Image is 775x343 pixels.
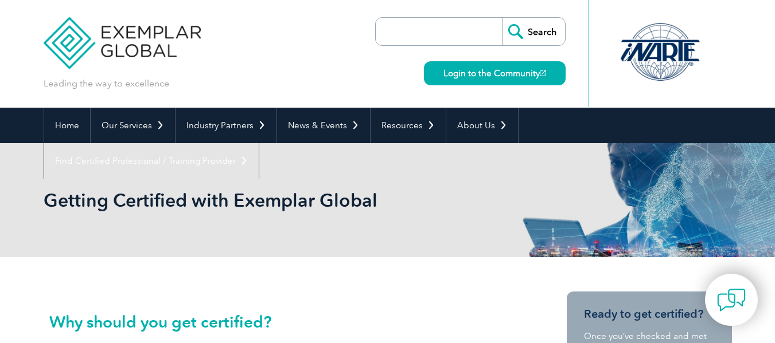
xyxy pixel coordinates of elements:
[502,18,565,45] input: Search
[44,77,169,90] p: Leading the way to excellence
[176,108,276,143] a: Industry Partners
[540,70,546,76] img: open_square.png
[44,143,259,179] a: Find Certified Professional / Training Provider
[717,286,746,314] img: contact-chat.png
[49,313,520,331] h2: Why should you get certified?
[584,307,715,321] h3: Ready to get certified?
[424,61,566,85] a: Login to the Community
[371,108,446,143] a: Resources
[446,108,518,143] a: About Us
[44,108,90,143] a: Home
[277,108,370,143] a: News & Events
[44,189,484,211] h1: Getting Certified with Exemplar Global
[91,108,175,143] a: Our Services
